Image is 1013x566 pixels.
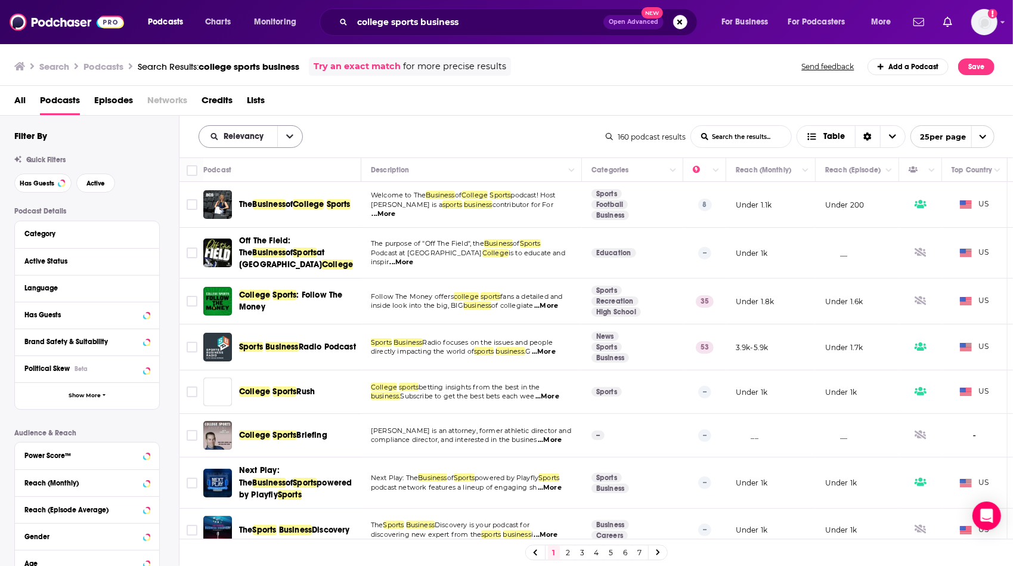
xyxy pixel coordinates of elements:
[187,386,197,397] span: Toggle select row
[247,91,265,115] a: Lists
[825,525,857,535] p: Under 1k
[464,200,492,209] span: business
[591,189,622,199] a: Sports
[390,258,414,267] span: ...More
[15,382,159,409] button: Show More
[780,13,863,32] button: open menu
[447,474,454,482] span: of
[513,239,519,248] span: of
[960,524,989,536] span: US
[736,200,772,210] p: Under 1.1k
[371,249,565,267] span: is to educate and inspir
[148,14,183,30] span: Podcasts
[481,530,501,539] span: sports
[825,200,865,210] p: Under 200
[202,91,233,115] a: Credits
[394,338,422,347] span: Business
[253,248,286,258] span: Business
[825,387,857,397] p: Under 1k
[10,11,124,33] img: Podchaser - Follow, Share and Rate Podcasts
[538,483,562,493] span: ...More
[24,226,150,241] button: Category
[736,342,769,352] p: 3.9k-5.9k
[239,386,315,398] a: CollegeSportsRush
[591,431,605,440] p: --
[239,248,325,270] span: at [GEOGRAPHIC_DATA]
[825,163,881,177] div: Reach (Episode)
[696,341,714,353] p: 53
[203,469,232,497] img: Next Play: The Business of Sports powered by Playfly Sports
[187,199,197,210] span: Toggle select row
[239,289,357,313] a: CollegeSports: Follow The Money
[239,341,356,353] a: SportsBusinessRadio Podcast
[698,386,711,398] p: --
[203,421,232,450] a: College Sports Briefing
[147,91,187,115] span: Networks
[871,14,891,30] span: More
[14,207,160,215] p: Podcast Details
[591,200,628,209] a: Football
[482,249,509,257] span: College
[371,474,418,482] span: Next Play: The
[69,392,101,399] span: Show More
[331,8,709,36] div: Search podcasts, credits, & more...
[24,361,150,376] button: Political SkewBeta
[371,435,537,444] span: compliance director, and interested in the busines
[286,248,293,258] span: of
[713,13,783,32] button: open menu
[24,307,150,322] button: Has Guests
[882,163,896,178] button: Column Actions
[203,287,232,316] a: College Sports: Follow The Money
[721,14,769,30] span: For Business
[371,347,474,355] span: directly impacting the world of
[24,334,150,349] a: Brand Safety & Suitability
[253,478,286,488] span: Business
[698,524,711,536] p: --
[239,199,351,211] a: TheBusinessofCollegeSports
[491,301,533,310] span: of collegiate
[971,9,997,35] img: User Profile
[481,292,500,301] span: sports
[272,430,296,440] span: Sports
[239,290,270,300] span: College
[698,199,712,211] p: 8
[203,239,232,267] img: Off The Field: The Business of Sports at Manor College
[24,257,142,265] div: Active Status
[503,530,531,539] span: business
[698,247,711,259] p: --
[960,477,989,489] span: US
[490,191,511,199] span: Sports
[239,342,263,352] span: Sports
[239,236,290,258] span: Off The Field: The
[548,546,560,560] a: 1
[591,520,629,530] a: Business
[958,58,995,75] button: Save
[24,479,140,487] div: Reach (Monthly)
[798,61,858,72] button: Send feedback
[972,502,1001,530] div: Open Intercom Messenger
[293,478,317,488] span: Sports
[293,199,324,209] span: College
[14,130,47,141] h2: Filter By
[20,180,54,187] span: Has Guests
[187,248,197,258] span: Toggle select row
[24,230,142,238] div: Category
[496,347,526,355] span: business.
[403,60,506,73] span: for more precise results
[265,342,298,352] span: Business
[591,296,639,306] a: Recreation
[371,392,401,400] span: business.
[286,199,293,209] span: of
[455,191,461,199] span: of
[371,163,409,177] div: Description
[825,296,863,307] p: Under 1.6k
[698,477,711,488] p: --
[798,163,813,178] button: Column Actions
[461,191,488,199] span: College
[371,521,383,529] span: The
[591,484,629,493] a: Business
[197,13,238,32] a: Charts
[454,474,475,482] span: Sports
